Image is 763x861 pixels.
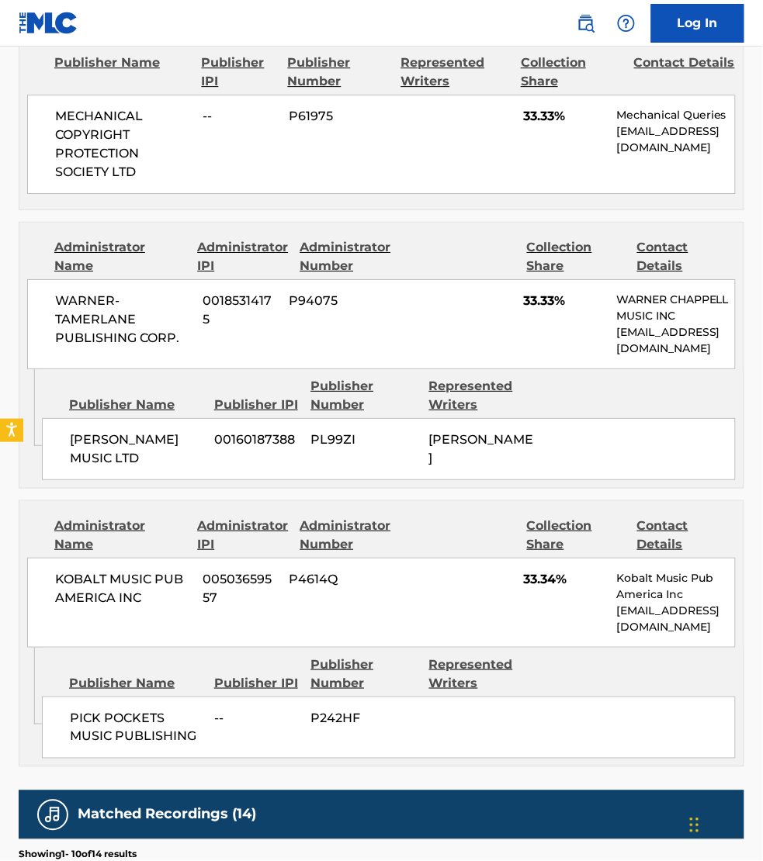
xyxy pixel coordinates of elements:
img: search [577,14,595,33]
span: 33.33% [523,292,605,310]
div: Publisher Name [69,396,203,414]
p: WARNER CHAPPELL MUSIC INC [616,292,735,324]
span: 00160187388 [214,430,299,449]
div: Publisher Name [69,674,203,693]
img: MLC Logo [19,12,78,34]
div: Administrator IPI [197,238,288,275]
span: -- [214,709,299,728]
div: Administrator Name [54,517,186,554]
div: Contact Details [634,54,736,91]
p: [EMAIL_ADDRESS][DOMAIN_NAME] [616,603,735,635]
span: 00185314175 [203,292,277,329]
span: [PERSON_NAME] MUSIC LTD [70,430,203,468]
p: Mechanical Queries [616,107,735,123]
span: -- [203,107,277,126]
div: Publisher Name [54,54,190,91]
div: Publisher Number [288,54,390,91]
div: Collection Share [527,517,626,554]
div: Contact Details [637,238,736,275]
div: Publisher IPI [202,54,276,91]
span: P61975 [290,107,391,126]
a: Public Search [571,8,602,39]
span: WARNER-TAMERLANE PUBLISHING CORP. [55,292,191,348]
div: Publisher IPI [214,674,300,693]
span: 33.34% [523,570,605,589]
div: Help [611,8,642,39]
div: Publisher Number [310,655,417,693]
span: P4614Q [290,570,391,589]
span: P94075 [290,292,391,310]
span: MECHANICAL COPYRIGHT PROTECTION SOCIETY LTD [55,107,191,182]
span: KOBALT MUSIC PUB AMERICA INC [55,570,191,607]
span: P242HF [311,709,418,728]
p: [EMAIL_ADDRESS][DOMAIN_NAME] [616,324,735,357]
iframe: Chat Widget [685,787,763,861]
div: Administrator IPI [197,517,288,554]
p: Kobalt Music Pub America Inc [616,570,735,603]
div: Contact Details [637,517,736,554]
p: [EMAIL_ADDRESS][DOMAIN_NAME] [616,123,735,156]
span: [PERSON_NAME] [429,432,534,465]
img: Matched Recordings [43,806,62,825]
div: Publisher Number [310,377,417,414]
div: Collection Share [527,238,626,275]
div: Collection Share [521,54,623,91]
span: 33.33% [523,107,605,126]
a: Log In [651,4,744,43]
h5: Matched Recordings (14) [78,806,256,824]
div: Represented Writers [429,655,536,693]
div: Administrator Name [54,238,186,275]
div: Administrator Number [300,517,398,554]
div: Publisher IPI [214,396,300,414]
img: help [617,14,636,33]
span: PICK POCKETS MUSIC PUBLISHING [70,709,203,746]
span: 00503659557 [203,570,277,607]
div: Administrator Number [300,238,398,275]
div: Represented Writers [401,54,510,91]
div: Drag [690,802,699,849]
div: Represented Writers [429,377,536,414]
span: PL99ZI [311,430,418,449]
